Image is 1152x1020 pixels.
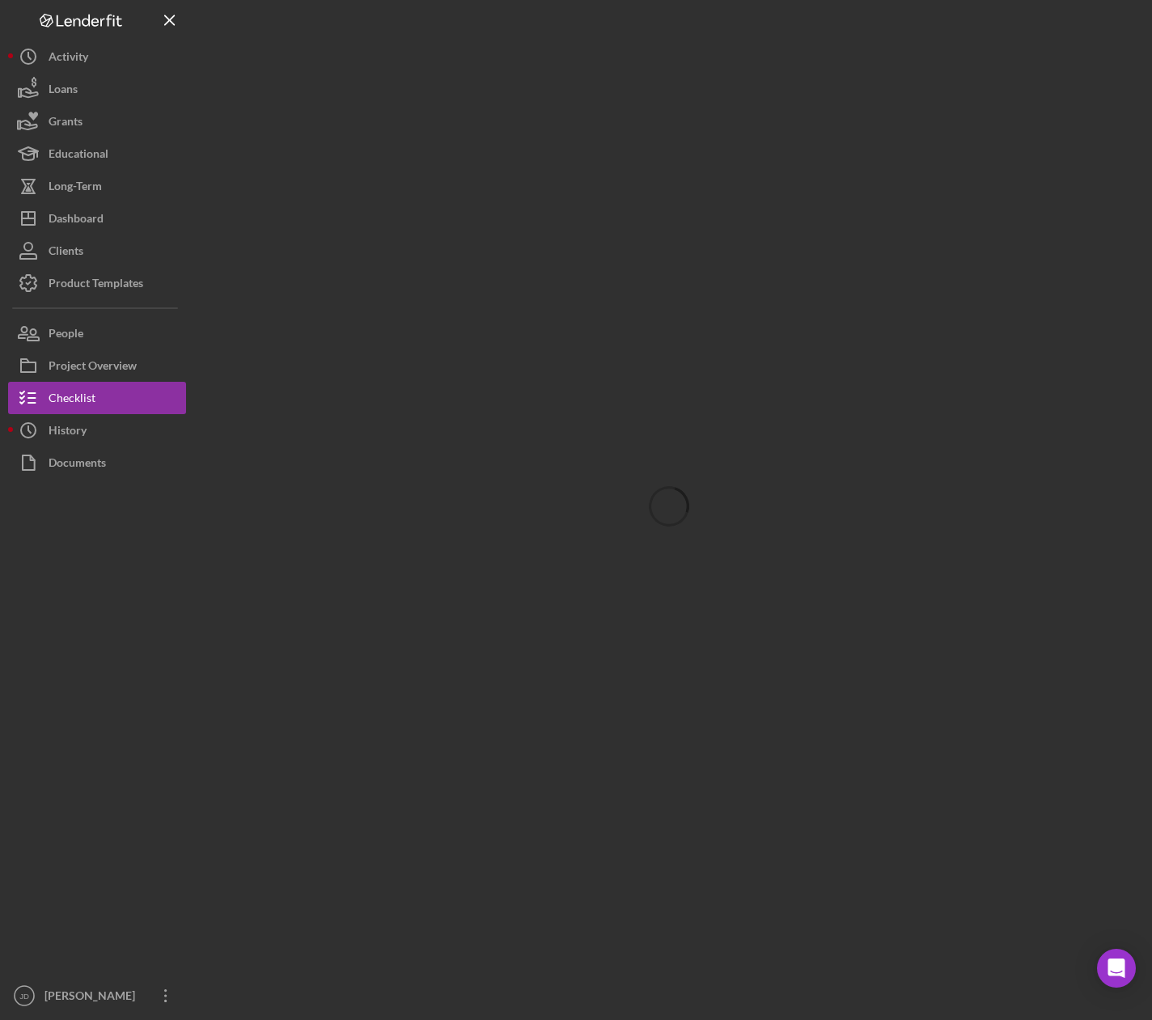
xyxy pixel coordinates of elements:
[8,414,186,447] button: History
[49,202,104,239] div: Dashboard
[8,138,186,170] button: Educational
[8,73,186,105] button: Loans
[49,235,83,271] div: Clients
[49,382,95,418] div: Checklist
[1097,949,1136,988] div: Open Intercom Messenger
[8,349,186,382] button: Project Overview
[49,105,83,142] div: Grants
[49,138,108,174] div: Educational
[8,382,186,414] button: Checklist
[49,170,102,206] div: Long-Term
[8,267,186,299] button: Product Templates
[8,447,186,479] button: Documents
[49,349,137,386] div: Project Overview
[49,317,83,353] div: People
[8,980,186,1012] button: JD[PERSON_NAME]
[8,105,186,138] button: Grants
[40,980,146,1016] div: [PERSON_NAME]
[49,267,143,303] div: Product Templates
[19,992,29,1001] text: JD
[49,73,78,109] div: Loans
[8,202,186,235] button: Dashboard
[49,447,106,483] div: Documents
[8,40,186,73] button: Activity
[49,414,87,451] div: History
[8,170,186,202] button: Long-Term
[49,40,88,77] div: Activity
[8,235,186,267] button: Clients
[8,317,186,349] button: People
